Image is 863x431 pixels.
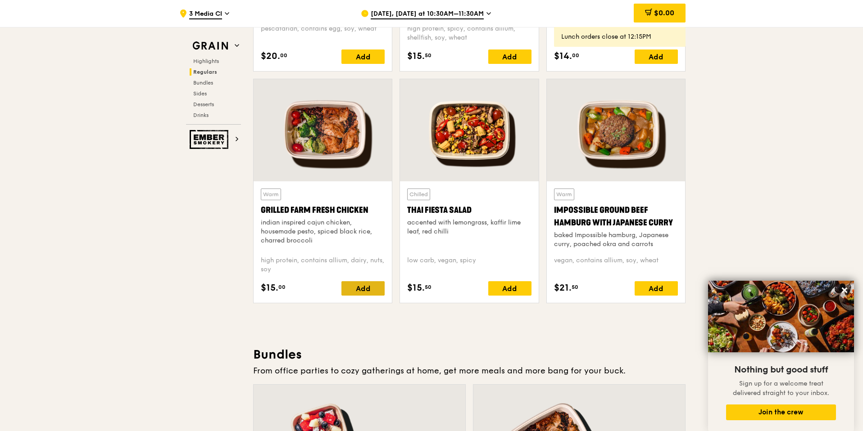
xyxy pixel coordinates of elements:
[554,189,574,200] div: Warm
[371,9,484,19] span: [DATE], [DATE] at 10:30AM–11:30AM
[635,281,678,296] div: Add
[708,281,854,352] img: DSC07876-Edit02-Large.jpeg
[488,49,531,64] div: Add
[734,364,828,375] span: Nothing but good stuff
[278,283,286,291] span: 00
[837,283,852,297] button: Close
[253,364,686,377] div: From office parties to cozy gatherings at home, get more meals and more bang for your buck.
[280,52,287,59] span: 00
[488,281,531,296] div: Add
[189,9,222,19] span: 3 Media Cl
[407,256,531,274] div: low carb, vegan, spicy
[261,49,280,63] span: $20.
[572,283,578,291] span: 50
[554,231,678,249] div: baked Impossible hamburg, Japanese curry, poached okra and carrots
[554,281,572,295] span: $21.
[561,32,678,41] div: Lunch orders close at 12:15PM
[261,204,385,216] div: Grilled Farm Fresh Chicken
[193,58,219,64] span: Highlights
[341,281,385,296] div: Add
[193,112,209,118] span: Drinks
[261,189,281,200] div: Warm
[193,69,217,75] span: Regulars
[261,24,385,42] div: pescatarian, contains egg, soy, wheat
[407,24,531,42] div: high protein, spicy, contains allium, shellfish, soy, wheat
[407,49,425,63] span: $15.
[190,38,231,54] img: Grain web logo
[554,204,678,229] div: Impossible Ground Beef Hamburg with Japanese Curry
[341,49,385,64] div: Add
[572,52,579,59] span: 00
[654,9,674,17] span: $0.00
[554,256,678,274] div: vegan, contains allium, soy, wheat
[554,49,572,63] span: $14.
[425,283,431,291] span: 50
[193,80,213,86] span: Bundles
[261,256,385,274] div: high protein, contains allium, dairy, nuts, soy
[190,130,231,149] img: Ember Smokery web logo
[726,404,836,420] button: Join the crew
[253,346,686,363] h3: Bundles
[193,101,214,108] span: Desserts
[407,204,531,216] div: Thai Fiesta Salad
[407,189,430,200] div: Chilled
[261,281,278,295] span: $15.
[407,218,531,236] div: accented with lemongrass, kaffir lime leaf, red chilli
[425,52,431,59] span: 50
[407,281,425,295] span: $15.
[193,90,207,97] span: Sides
[733,380,829,397] span: Sign up for a welcome treat delivered straight to your inbox.
[261,218,385,245] div: indian inspired cajun chicken, housemade pesto, spiced black rice, charred broccoli
[635,49,678,64] div: Add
